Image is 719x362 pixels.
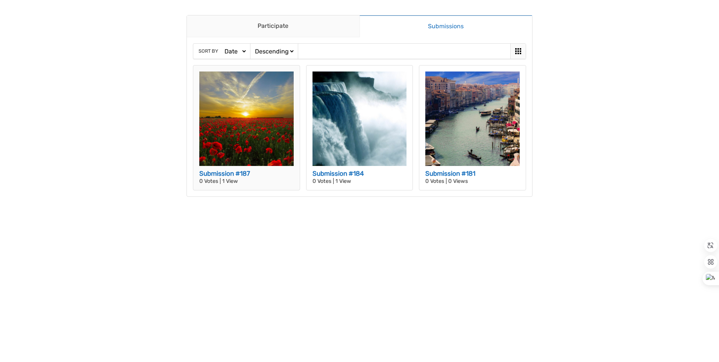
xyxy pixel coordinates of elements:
[425,169,520,179] h3: Submission #181
[312,169,407,179] h3: Submission #184
[199,71,294,166] img: sunset-815270_1920-512x512.jpg
[306,65,413,190] a: Submission #184 0 Votes | 1 View
[312,179,407,184] p: 0 Votes | 1 View
[425,179,520,184] p: 0 Votes | 0 Views
[199,47,218,55] span: Sort by
[425,71,520,166] img: venice-3183168_1920-1-512x512.jpg
[359,15,532,37] a: Submissions
[199,169,294,179] h3: Submission #187
[193,65,300,190] a: Submission #187 0 Votes | 1 View
[199,179,294,184] p: 0 Votes | 1 View
[187,15,359,37] a: Participate
[419,65,526,190] a: Submission #181 0 Votes | 0 Views
[312,71,407,166] img: niagara-falls-218591_1920-2-512x512.jpg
